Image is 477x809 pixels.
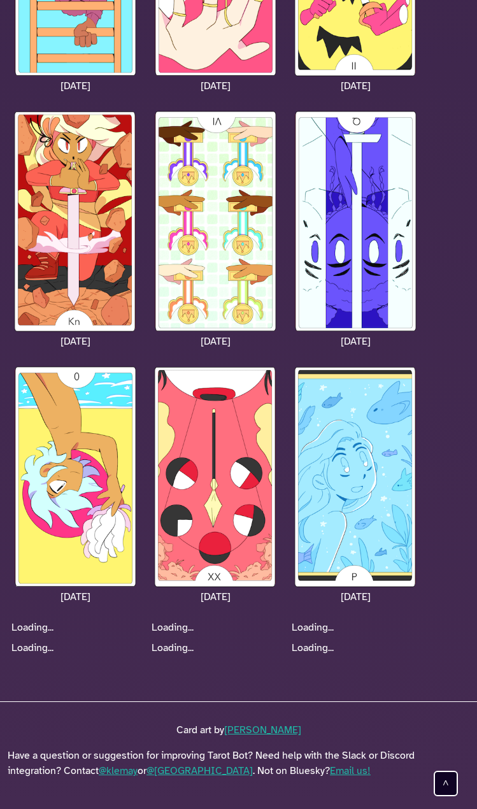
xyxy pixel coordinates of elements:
[292,589,419,605] p: [DATE]
[11,364,139,589] img: June 9, 2025
[152,640,279,655] div: Loading...
[11,109,139,334] img: June 12, 2025
[224,724,301,736] a: [PERSON_NAME]
[11,620,139,635] div: Loading...
[11,78,139,94] p: [DATE]
[292,640,419,655] div: Loading...
[292,620,419,635] div: Loading...
[292,334,419,349] p: [DATE]
[152,334,279,349] p: [DATE]
[8,722,469,738] p: Card art by
[152,364,279,589] img: June 8, 2025
[152,589,279,605] p: [DATE]
[11,589,139,605] p: [DATE]
[152,78,279,94] p: [DATE]
[292,78,419,94] p: [DATE]
[152,109,279,334] img: June 11, 2025
[11,334,139,349] p: [DATE]
[152,620,279,635] div: Loading...
[146,764,253,777] a: @[GEOGRAPHIC_DATA]
[330,764,371,777] a: Email us!
[434,771,458,796] button: ^
[11,640,139,655] div: Loading...
[292,364,419,589] img: June 7, 2025
[8,748,469,778] p: Have a question or suggestion for improving Tarot Bot? Need help with the Slack or Discord integr...
[292,109,419,334] img: June 10, 2025
[99,764,138,777] a: @klemay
